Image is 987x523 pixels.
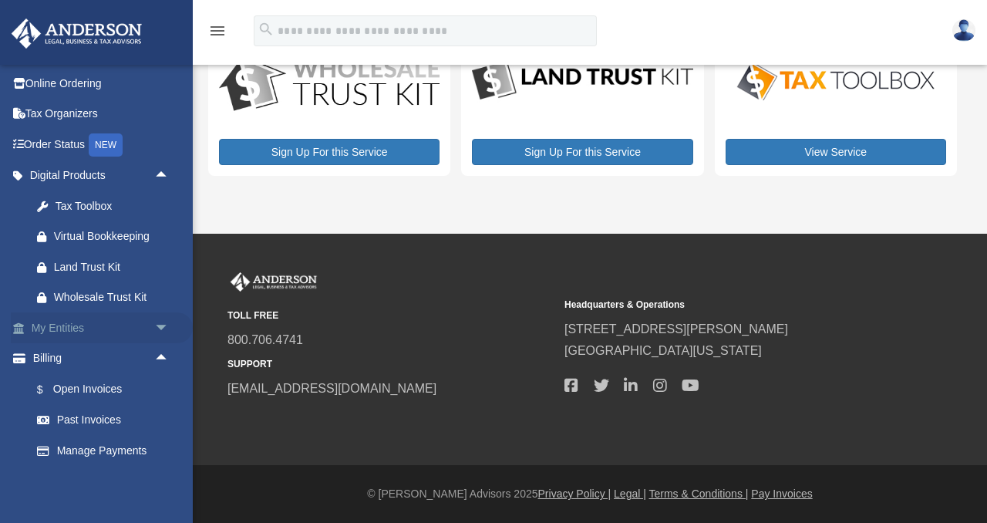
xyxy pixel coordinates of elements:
[219,139,440,165] a: Sign Up For this Service
[11,160,185,191] a: Digital Productsarrow_drop_up
[227,356,554,373] small: SUPPORT
[22,282,185,313] a: Wholesale Trust Kit
[11,312,193,343] a: My Entitiesarrow_drop_down
[227,333,303,346] a: 800.706.4741
[952,19,975,42] img: User Pic
[11,99,193,130] a: Tax Organizers
[564,297,891,313] small: Headquarters & Operations
[751,488,812,500] a: Pay Invoices
[564,344,762,357] a: [GEOGRAPHIC_DATA][US_STATE]
[154,160,185,192] span: arrow_drop_up
[614,488,646,500] a: Legal |
[22,435,193,466] a: Manage Payments
[22,405,193,436] a: Past Invoices
[472,139,692,165] a: Sign Up For this Service
[45,380,53,400] span: $
[54,288,166,307] div: Wholesale Trust Kit
[726,139,946,165] a: View Service
[227,272,320,292] img: Anderson Advisors Platinum Portal
[22,251,185,282] a: Land Trust Kit
[227,308,554,324] small: TOLL FREE
[54,197,166,216] div: Tax Toolbox
[11,343,193,374] a: Billingarrow_drop_up
[11,466,193,497] a: Events Calendar
[22,221,185,252] a: Virtual Bookkeeping
[154,312,185,344] span: arrow_drop_down
[564,322,788,336] a: [STREET_ADDRESS][PERSON_NAME]
[227,382,436,395] a: [EMAIL_ADDRESS][DOMAIN_NAME]
[7,19,147,49] img: Anderson Advisors Platinum Portal
[54,227,166,246] div: Virtual Bookkeeping
[538,488,611,500] a: Privacy Policy |
[22,373,193,405] a: $Open Invoices
[208,22,227,40] i: menu
[154,343,185,375] span: arrow_drop_up
[472,56,692,103] img: LandTrust_lgo-1.jpg
[11,129,193,160] a: Order StatusNEW
[208,27,227,40] a: menu
[219,56,440,114] img: WS-Trust-Kit-lgo-1.jpg
[649,488,749,500] a: Terms & Conditions |
[22,191,185,221] a: Tax Toolbox
[89,133,123,157] div: NEW
[54,258,166,277] div: Land Trust Kit
[11,68,193,99] a: Online Ordering
[193,484,987,504] div: © [PERSON_NAME] Advisors 2025
[258,21,275,38] i: search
